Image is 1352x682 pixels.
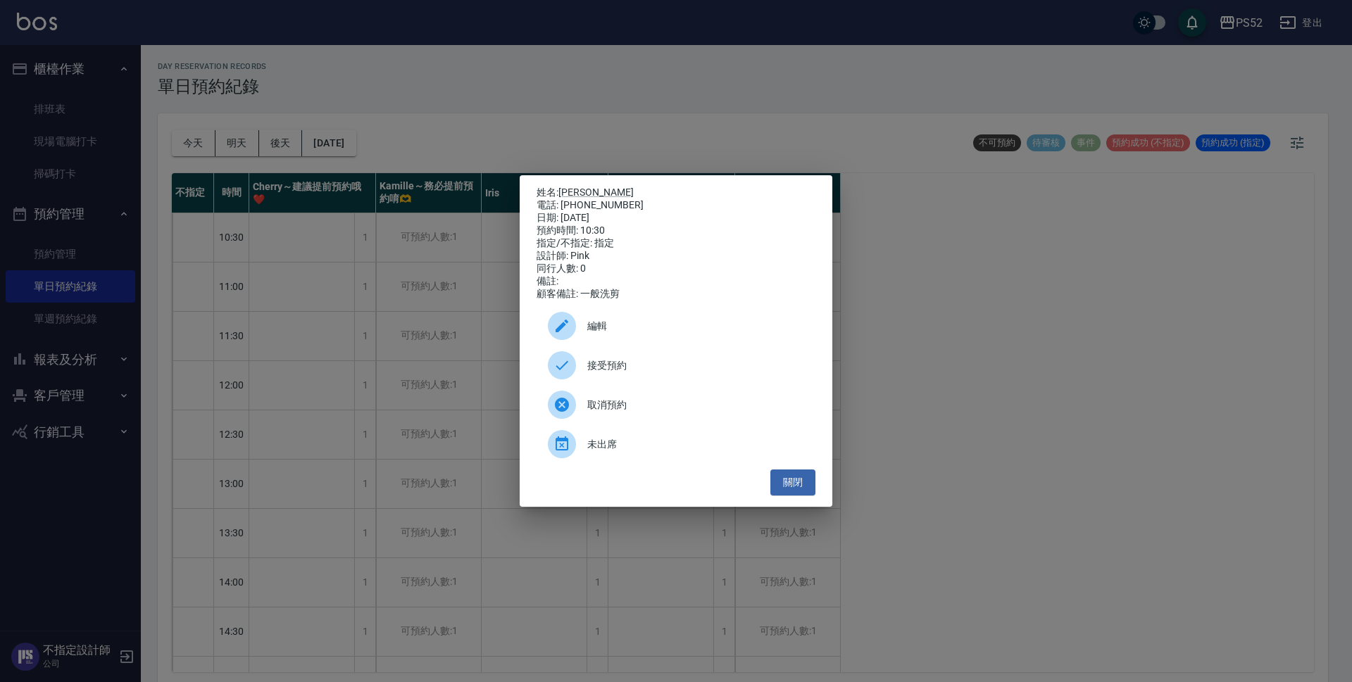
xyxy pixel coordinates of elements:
[537,275,815,288] div: 備註:
[537,424,815,464] div: 未出席
[537,187,815,199] p: 姓名:
[558,187,634,198] a: [PERSON_NAME]
[537,225,815,237] div: 預約時間: 10:30
[587,358,804,373] span: 接受預約
[537,306,815,346] div: 編輯
[537,346,815,385] div: 接受預約
[537,250,815,263] div: 設計師: Pink
[537,288,815,301] div: 顧客備註: 一般洗剪
[587,437,804,452] span: 未出席
[770,469,815,495] button: 關閉
[587,398,804,412] span: 取消預約
[537,212,815,225] div: 日期: [DATE]
[537,263,815,275] div: 同行人數: 0
[537,237,815,250] div: 指定/不指定: 指定
[587,319,804,334] span: 編輯
[537,199,815,212] div: 電話: [PHONE_NUMBER]
[537,385,815,424] div: 取消預約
